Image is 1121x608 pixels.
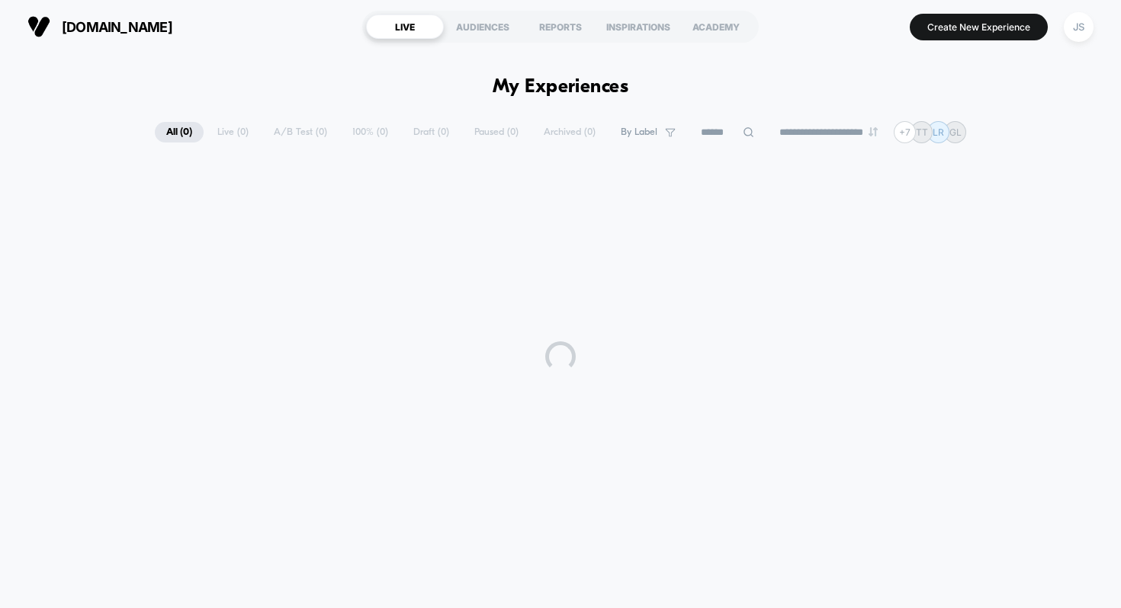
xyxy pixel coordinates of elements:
button: JS [1059,11,1098,43]
div: LIVE [366,14,444,39]
img: end [869,127,878,136]
p: GL [949,126,962,138]
p: LR [933,126,944,138]
h1: My Experiences [493,76,629,98]
button: Create New Experience [910,14,1048,40]
div: INSPIRATIONS [599,14,677,39]
p: TT [916,126,928,138]
div: AUDIENCES [444,14,522,39]
button: [DOMAIN_NAME] [23,14,177,39]
div: + 7 [894,121,916,143]
div: ACADEMY [677,14,755,39]
span: By Label [621,126,657,138]
span: [DOMAIN_NAME] [62,19,172,35]
img: Visually logo [27,15,50,38]
span: All ( 0 ) [155,122,204,142]
div: REPORTS [522,14,599,39]
div: JS [1064,12,1094,42]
